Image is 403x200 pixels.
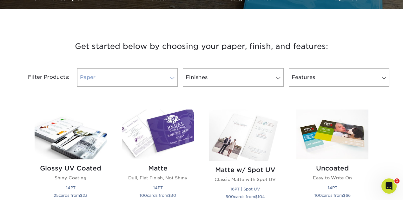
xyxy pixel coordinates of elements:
[209,110,281,161] img: Matte w/ Spot UV Postcards
[80,193,83,198] span: $
[35,175,107,181] p: Shiny Coating
[140,193,176,198] small: cards from
[77,68,178,87] a: Paper
[122,164,194,172] h2: Matte
[153,185,163,190] small: 14PT
[122,110,194,159] img: Matte Postcards
[258,194,265,199] span: 104
[314,193,351,198] small: cards from
[255,194,258,199] span: $
[209,176,281,183] p: Classic Matte with Spot UV
[11,68,75,87] div: Filter Products:
[343,193,346,198] span: $
[66,185,76,190] small: 14PT
[296,164,368,172] h2: Uncoated
[16,32,387,61] h3: Get started below by choosing your paper, finish, and features:
[230,187,260,191] small: 16PT | Spot UV
[296,175,368,181] p: Easy to Write On
[296,110,368,159] img: Uncoated Postcards
[226,194,265,199] small: cards from
[171,193,176,198] span: 30
[381,178,397,194] iframe: Intercom live chat
[226,194,234,199] span: 500
[35,164,107,172] h2: Glossy UV Coated
[54,193,88,198] small: cards from
[140,193,147,198] span: 100
[289,68,389,87] a: Features
[183,68,283,87] a: Finishes
[35,110,107,159] img: Glossy UV Coated Postcards
[83,193,88,198] span: 23
[314,193,322,198] span: 100
[209,166,281,174] h2: Matte w/ Spot UV
[54,193,59,198] span: 25
[394,178,400,183] span: 1
[122,175,194,181] p: Dull, Flat Finish, Not Shiny
[346,193,351,198] span: 66
[328,185,337,190] small: 14PT
[168,193,171,198] span: $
